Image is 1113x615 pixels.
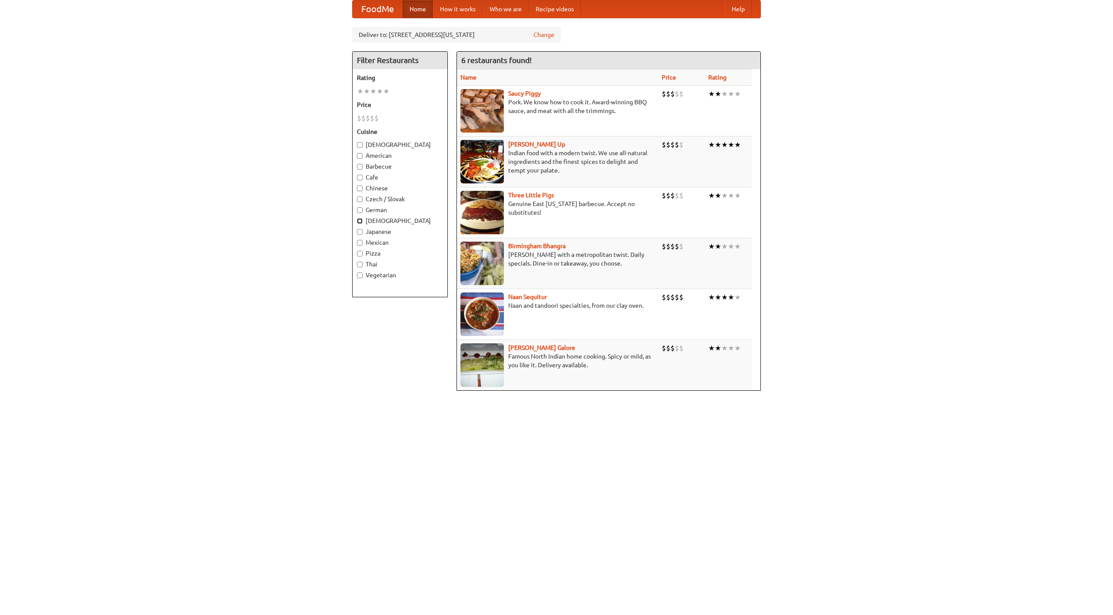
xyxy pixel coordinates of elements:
[715,89,721,99] li: ★
[460,199,655,217] p: Genuine East [US_STATE] barbecue. Accept no substitutes!
[357,184,443,193] label: Chinese
[728,343,734,353] li: ★
[675,89,679,99] li: $
[734,140,741,150] li: ★
[725,0,752,18] a: Help
[679,191,683,200] li: $
[662,89,666,99] li: $
[662,191,666,200] li: $
[357,164,363,170] input: Barbecue
[357,273,363,278] input: Vegetarian
[460,191,504,234] img: littlepigs.jpg
[666,140,670,150] li: $
[357,73,443,82] h5: Rating
[666,191,670,200] li: $
[670,242,675,251] li: $
[715,191,721,200] li: ★
[708,343,715,353] li: ★
[734,89,741,99] li: ★
[357,260,443,269] label: Thai
[460,250,655,268] p: [PERSON_NAME] with a metropolitan twist. Daily specials. Dine-in or takeaway, you choose.
[460,301,655,310] p: Naan and tandoori specialties, from our clay oven.
[357,153,363,159] input: American
[666,89,670,99] li: $
[357,218,363,224] input: [DEMOGRAPHIC_DATA]
[366,113,370,123] li: $
[508,293,547,300] b: Naan Sequitur
[460,149,655,175] p: Indian food with a modern twist. We use all-natural ingredients and the finest spices to delight ...
[533,30,554,39] a: Change
[708,293,715,302] li: ★
[734,191,741,200] li: ★
[357,251,363,256] input: Pizza
[675,242,679,251] li: $
[666,242,670,251] li: $
[357,162,443,171] label: Barbecue
[662,293,666,302] li: $
[662,74,676,81] a: Price
[460,98,655,115] p: Pork. We know how to cook it. Award-winning BBQ sauce, and meat with all the trimmings.
[675,293,679,302] li: $
[460,242,504,285] img: bhangra.jpg
[357,240,363,246] input: Mexican
[508,192,554,199] a: Three Little Pigs
[460,89,504,133] img: saucy.jpg
[670,293,675,302] li: $
[721,140,728,150] li: ★
[460,140,504,183] img: curryup.jpg
[708,191,715,200] li: ★
[666,343,670,353] li: $
[357,216,443,225] label: [DEMOGRAPHIC_DATA]
[357,196,363,202] input: Czech / Slovak
[679,343,683,353] li: $
[721,89,728,99] li: ★
[357,249,443,258] label: Pizza
[508,141,565,148] a: [PERSON_NAME] Up
[357,140,443,149] label: [DEMOGRAPHIC_DATA]
[357,229,363,235] input: Japanese
[403,0,433,18] a: Home
[728,140,734,150] li: ★
[357,271,443,279] label: Vegetarian
[708,140,715,150] li: ★
[670,140,675,150] li: $
[460,293,504,336] img: naansequitur.jpg
[460,352,655,369] p: Famous North Indian home cooking. Spicy or mild, as you like it. Delivery available.
[357,262,363,267] input: Thai
[721,293,728,302] li: ★
[679,140,683,150] li: $
[734,242,741,251] li: ★
[508,243,566,249] a: Birmingham Bhangra
[353,0,403,18] a: FoodMe
[357,86,363,96] li: ★
[357,186,363,191] input: Chinese
[357,175,363,180] input: Cafe
[529,0,581,18] a: Recipe videos
[721,191,728,200] li: ★
[662,343,666,353] li: $
[508,344,575,351] a: [PERSON_NAME] Galore
[357,127,443,136] h5: Cuisine
[708,89,715,99] li: ★
[483,0,529,18] a: Who we are
[363,86,370,96] li: ★
[675,140,679,150] li: $
[715,293,721,302] li: ★
[361,113,366,123] li: $
[734,343,741,353] li: ★
[357,100,443,109] h5: Price
[357,238,443,247] label: Mexican
[357,195,443,203] label: Czech / Slovak
[675,191,679,200] li: $
[670,89,675,99] li: $
[728,89,734,99] li: ★
[670,191,675,200] li: $
[383,86,390,96] li: ★
[508,90,541,97] a: Saucy Piggy
[670,343,675,353] li: $
[357,113,361,123] li: $
[721,242,728,251] li: ★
